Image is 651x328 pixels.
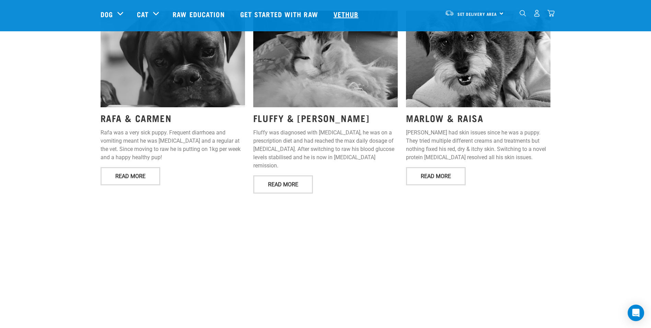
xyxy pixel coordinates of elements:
img: 269881260 444582443780960 8214543412923568303 n 1 1 [406,11,550,107]
span: Set Delivery Area [457,13,497,15]
p: Fluffy was diagnosed with [MEDICAL_DATA], he was on a prescription diet and had reached the max d... [253,129,398,170]
a: Read More [101,167,160,185]
h3: FLUFFY & [PERSON_NAME] [253,113,398,123]
a: Vethub [327,0,367,28]
a: Dog [101,9,113,19]
h3: RAFA & CARMEN [101,113,245,123]
a: Get started with Raw [233,0,327,28]
img: user.png [533,10,540,17]
a: Raw Education [166,0,233,28]
img: RAW STORIES 1 1 [253,11,398,107]
h3: MARLOW & RAISA [406,113,550,123]
a: Cat [137,9,149,19]
img: RAW STORIES 18 1 [101,11,245,107]
img: van-moving.png [445,10,454,16]
div: Open Intercom Messenger [628,305,644,321]
p: Rafa was a very sick puppy. Frequent diarrhoea and vomiting meant he was [MEDICAL_DATA] and a reg... [101,129,245,162]
img: home-icon-1@2x.png [520,10,526,17]
a: Read More [253,175,313,193]
a: Read More [406,167,466,185]
img: home-icon@2x.png [547,10,555,17]
p: [PERSON_NAME] had skin issues since he was a puppy. They tried multiple different creams and trea... [406,129,550,162]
